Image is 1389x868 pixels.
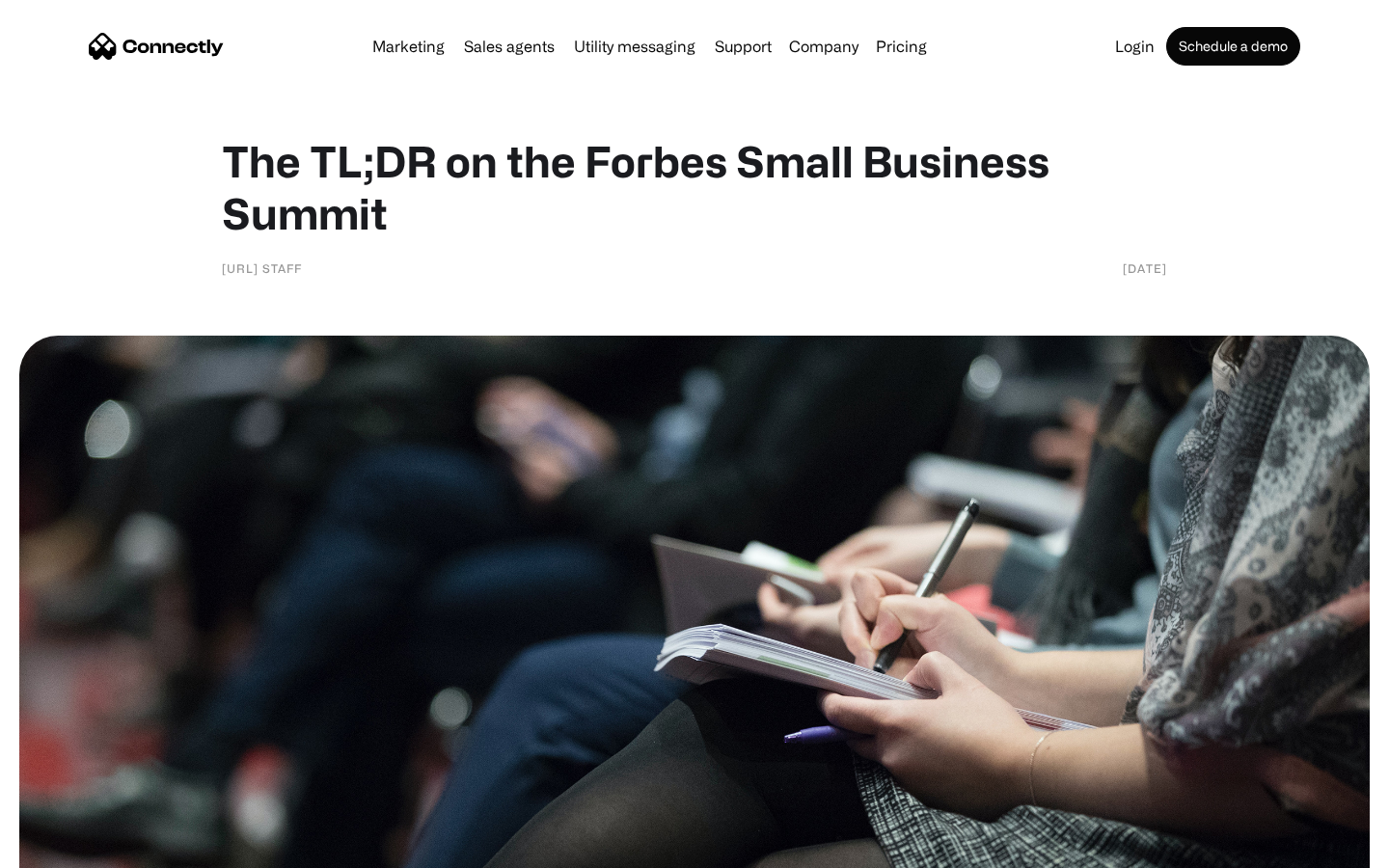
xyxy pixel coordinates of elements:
[19,834,116,861] aside: Language selected: English
[1166,27,1300,66] a: Schedule a demo
[1123,258,1167,278] div: [DATE]
[789,33,858,60] div: Company
[456,39,562,54] a: Sales agents
[222,135,1167,239] h1: The TL;DR on the Forbes Small Business Summit
[1107,39,1162,54] a: Login
[566,39,703,54] a: Utility messaging
[39,834,116,861] ul: Language list
[707,39,779,54] a: Support
[868,39,935,54] a: Pricing
[365,39,452,54] a: Marketing
[222,258,302,278] div: [URL] Staff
